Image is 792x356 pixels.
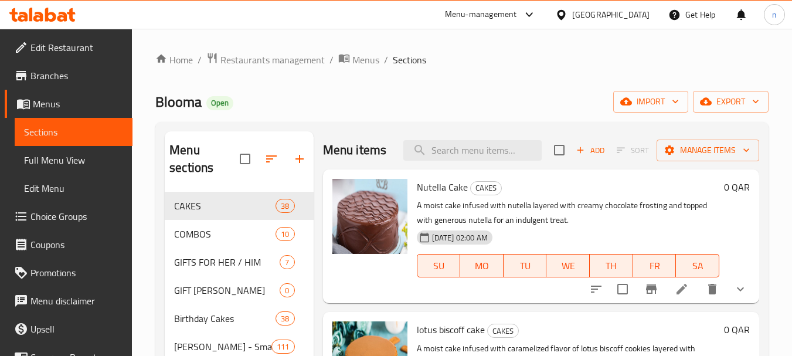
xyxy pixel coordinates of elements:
[165,248,313,276] div: GIFTS FOR HER / HIM7
[610,277,635,301] span: Select to update
[285,145,314,173] button: Add section
[572,141,609,160] span: Add item
[417,178,468,196] span: Nutella Cake
[276,229,294,240] span: 10
[30,209,123,223] span: Choice Groups
[155,89,202,115] span: Blooma
[675,282,689,296] a: Edit menu item
[733,282,747,296] svg: Show Choices
[633,254,677,277] button: FR
[487,324,519,338] div: CAKES
[504,254,547,277] button: TU
[657,140,759,161] button: Manage items
[233,147,257,171] span: Select all sections
[30,322,123,336] span: Upsell
[772,8,777,21] span: n
[276,311,294,326] div: items
[637,275,665,303] button: Branch-specific-item
[30,294,123,308] span: Menu disclaimer
[280,257,294,268] span: 7
[323,141,387,159] h2: Menu items
[575,144,606,157] span: Add
[30,40,123,55] span: Edit Restaurant
[5,62,132,90] a: Branches
[169,141,239,177] h2: Menu sections
[165,276,313,304] div: GIFT [PERSON_NAME]0
[572,141,609,160] button: Add
[590,254,633,277] button: TH
[272,341,294,352] span: 111
[726,275,754,303] button: show more
[681,257,715,274] span: SA
[609,141,657,160] span: Select section first
[393,53,426,67] span: Sections
[198,53,202,67] li: /
[174,311,276,326] span: Birthday Cakes
[460,254,504,277] button: MO
[702,94,759,109] span: export
[417,321,485,338] span: lotus biscoff cake
[30,69,123,83] span: Branches
[30,238,123,252] span: Coupons
[5,315,132,343] a: Upsell
[5,287,132,315] a: Menu disclaimer
[471,181,501,195] span: CAKES
[165,304,313,333] div: Birthday Cakes38
[24,125,123,139] span: Sections
[280,255,294,269] div: items
[174,255,280,269] span: GIFTS FOR HER / HIM
[276,227,294,241] div: items
[174,283,280,297] div: GIFT BOUQUET
[582,275,610,303] button: sort-choices
[445,8,517,22] div: Menu-management
[403,140,542,161] input: search
[5,202,132,230] a: Choice Groups
[220,53,325,67] span: Restaurants management
[623,94,679,109] span: import
[546,254,590,277] button: WE
[280,285,294,296] span: 0
[15,146,132,174] a: Full Menu View
[352,53,379,67] span: Menus
[638,257,672,274] span: FR
[384,53,388,67] li: /
[276,313,294,324] span: 38
[165,220,313,248] div: COMBOS10
[698,275,726,303] button: delete
[572,8,650,21] div: [GEOGRAPHIC_DATA]
[508,257,542,274] span: TU
[5,230,132,259] a: Coupons
[257,145,285,173] span: Sort sections
[155,53,193,67] a: Home
[547,138,572,162] span: Select section
[5,90,132,118] a: Menus
[206,96,233,110] div: Open
[724,321,750,338] h6: 0 QAR
[155,52,769,67] nav: breadcrumb
[5,33,132,62] a: Edit Restaurant
[174,199,276,213] span: CAKES
[422,257,456,274] span: SU
[594,257,628,274] span: TH
[15,174,132,202] a: Edit Menu
[417,198,719,228] p: A moist cake infused with nutella layered with creamy chocolate frosting and topped with generous...
[174,340,271,354] span: [PERSON_NAME] - Small Cake For 1 To 2 Persons
[174,227,276,241] span: COMBOS
[33,97,123,111] span: Menus
[417,254,461,277] button: SU
[693,91,769,113] button: export
[613,91,688,113] button: import
[724,179,750,195] h6: 0 QAR
[470,181,502,195] div: CAKES
[427,232,492,243] span: [DATE] 02:00 AM
[206,52,325,67] a: Restaurants management
[30,266,123,280] span: Promotions
[551,257,585,274] span: WE
[206,98,233,108] span: Open
[5,259,132,287] a: Promotions
[276,199,294,213] div: items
